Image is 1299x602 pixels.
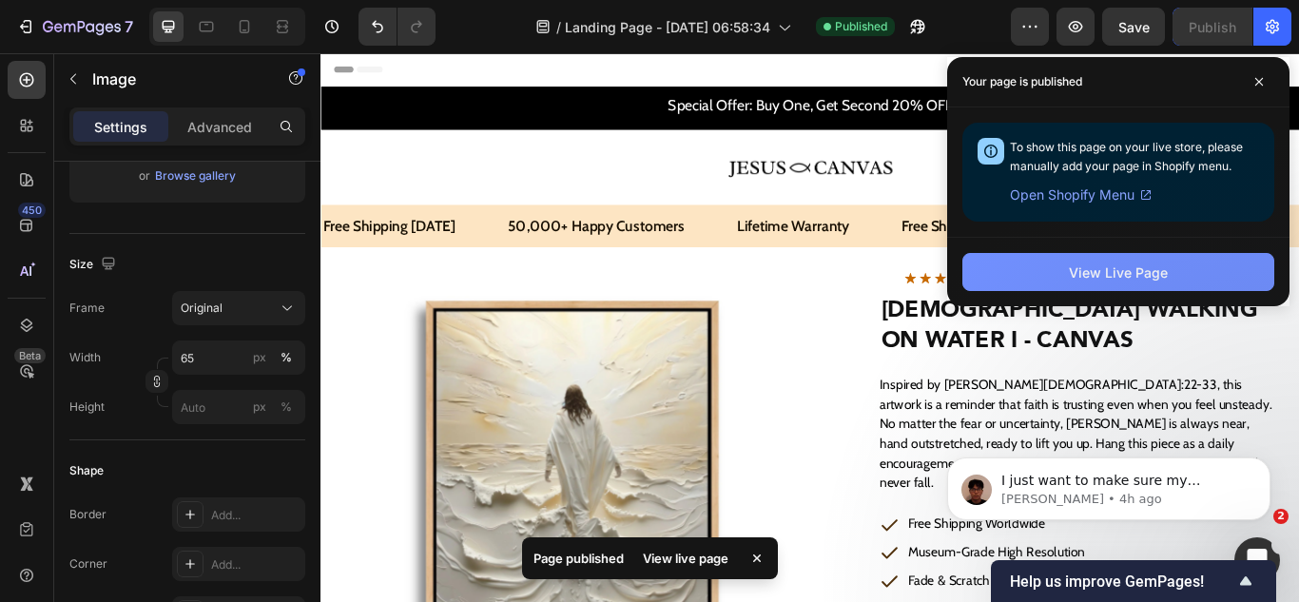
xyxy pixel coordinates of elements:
[1010,573,1234,591] span: Help us improve GemPages!
[218,186,424,217] p: 50,000+ Happy Customers
[919,418,1299,551] iframe: Intercom notifications message
[631,545,740,572] div: View live page
[1273,509,1289,524] span: 2
[125,15,133,38] p: 7
[181,300,223,317] span: Original
[69,349,101,366] label: Width
[92,68,254,90] p: Image
[474,120,668,146] img: gempages_556912722038490305-75a218bb-660b-4d8b-a31a-f70e92253841.png
[69,506,107,523] div: Border
[211,556,301,573] div: Add...
[1118,19,1150,35] span: Save
[774,247,1112,278] p: Rated 5.0/5.0 | 508 Reviews
[187,117,252,137] p: Advanced
[139,165,150,187] span: or
[69,252,120,278] div: Size
[962,253,1274,291] button: View Live Page
[1102,8,1165,46] button: Save
[83,55,323,222] span: I just want to make sure my message went through. May I ask if everything is okay on your end? Pl...
[14,348,46,363] div: Beta
[248,396,271,418] button: %
[155,167,236,184] div: Browse gallery
[69,462,104,479] div: Shape
[680,255,766,271] img: gempages_556912722038490305-3dd1f60b-966d-49ec-8ddf-6f23068c94a6.svg
[281,398,292,416] div: %
[3,186,157,217] p: Free Shipping [DATE]
[1010,140,1243,173] span: To show this page on your live store, please manually add your page in Shopify menu.
[69,398,105,416] label: Height
[359,8,436,46] div: Undo/Redo
[69,300,105,317] label: Frame
[69,555,107,573] div: Corner
[94,117,147,137] p: Settings
[1069,262,1168,282] div: View Live Page
[83,73,328,90] p: Message from Kyle, sent 4h ago
[172,340,305,375] input: px%
[685,535,891,563] p: Free Shipping Worldwide
[253,349,266,366] div: px
[172,291,305,325] button: Original
[18,203,46,218] div: 450
[556,17,561,37] span: /
[253,398,266,416] div: px
[281,349,292,366] div: %
[8,8,142,46] button: 7
[211,507,301,524] div: Add...
[154,166,237,185] button: Browse gallery
[275,396,298,418] button: px
[485,186,616,217] p: Lifetime Warranty
[835,18,887,35] span: Published
[565,17,770,37] span: Landing Page - [DATE] 06:58:34
[172,390,305,424] input: px%
[1234,537,1280,583] iframe: Intercom live chat
[685,573,891,591] span: Museum-Grade High Resolution
[533,549,624,568] p: Page published
[962,72,1082,91] p: Your page is published
[892,186,1098,217] p: 50,000+ Happy Customers
[1173,8,1252,46] button: Publish
[1010,570,1257,592] button: Show survey - Help us improve GemPages!
[651,280,1113,353] h1: [DEMOGRAPHIC_DATA] Walking on Water I - Canvas
[275,346,298,369] button: px
[1189,17,1236,37] div: Publish
[651,378,1109,510] span: Inspired by [PERSON_NAME][DEMOGRAPHIC_DATA]:22-33, this artwork is a reminder that faith is trust...
[677,186,831,217] p: Free Shipping [DATE]
[772,245,1114,280] div: Rich Text Editor. Editing area: main
[248,346,271,369] button: %
[320,53,1299,602] iframe: Design area
[1010,184,1134,206] span: Open Shopify Menu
